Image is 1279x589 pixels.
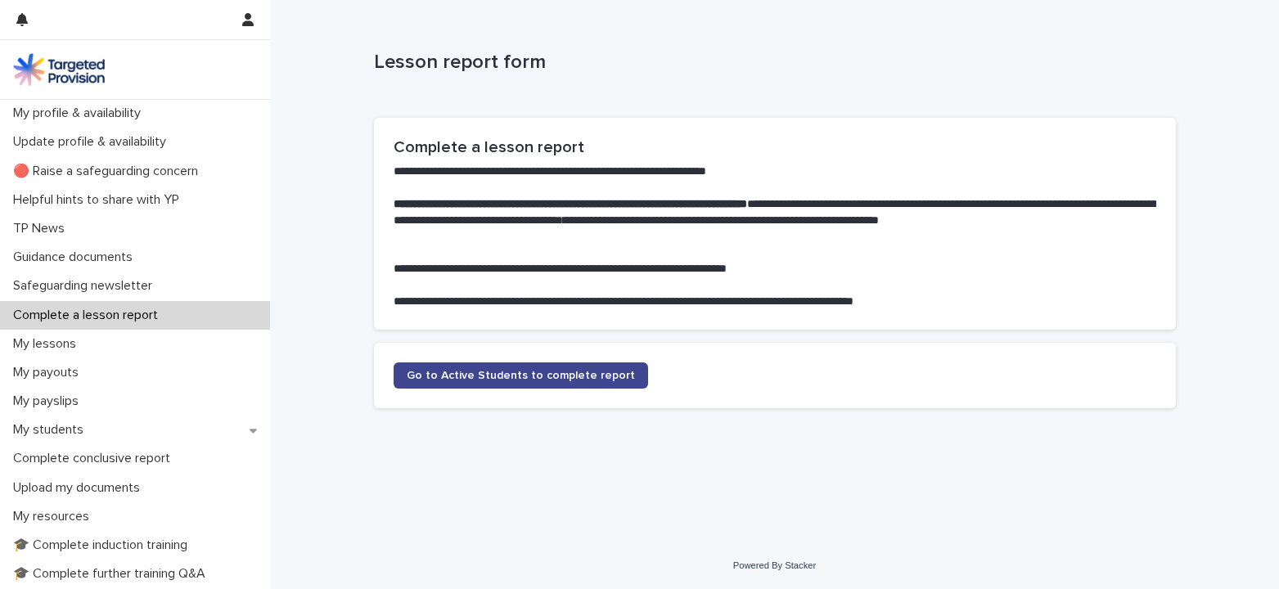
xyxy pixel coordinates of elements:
[7,422,97,438] p: My students
[7,250,146,265] p: Guidance documents
[7,480,153,496] p: Upload my documents
[7,537,200,553] p: 🎓 Complete induction training
[7,566,218,582] p: 🎓 Complete further training Q&A
[7,278,165,294] p: Safeguarding newsletter
[7,308,171,323] p: Complete a lesson report
[7,221,78,236] p: TP News
[7,451,183,466] p: Complete conclusive report
[733,560,816,570] a: Powered By Stacker
[13,53,105,86] img: M5nRWzHhSzIhMunXDL62
[7,336,89,352] p: My lessons
[7,164,211,179] p: 🔴 Raise a safeguarding concern
[407,370,635,381] span: Go to Active Students to complete report
[7,134,179,150] p: Update profile & availability
[7,393,92,409] p: My payslips
[394,362,648,389] a: Go to Active Students to complete report
[7,365,92,380] p: My payouts
[7,509,102,524] p: My resources
[7,192,192,208] p: Helpful hints to share with YP
[394,137,1156,157] h2: Complete a lesson report
[7,106,154,121] p: My profile & availability
[374,51,1169,74] p: Lesson report form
